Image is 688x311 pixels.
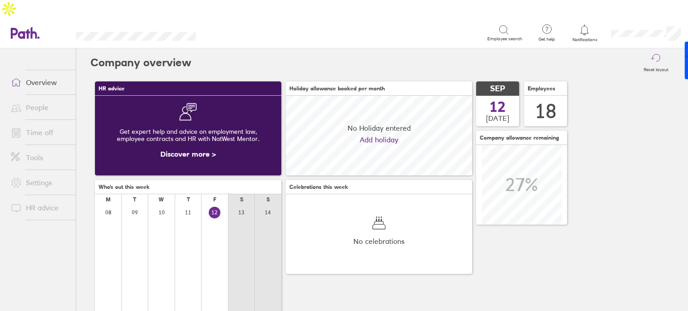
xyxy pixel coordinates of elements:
[240,196,243,203] div: S
[570,24,599,43] a: Notifications
[4,174,76,192] a: Settings
[220,29,243,37] div: Search
[4,199,76,217] a: HR advice
[90,48,191,77] h2: Company overview
[4,73,76,91] a: Overview
[360,136,398,144] a: Add holiday
[490,100,506,114] span: 12
[102,121,274,149] div: Get expert help and advice on employment law, employee contracts and HR with NatWest Mentor.
[99,85,125,92] span: HR advice
[267,196,270,203] div: S
[532,37,561,42] span: Get help
[4,149,76,166] a: Tools
[353,237,404,245] span: No celebrations
[638,64,674,72] label: Reset layout
[160,149,216,158] a: Discover more >
[480,135,559,141] span: Company allowance remaining
[106,196,111,203] div: M
[570,37,599,43] span: Notifications
[490,84,505,94] span: SEP
[4,98,76,116] a: People
[638,48,674,77] button: Reset layout
[187,196,190,203] div: T
[289,85,385,92] span: Holiday allowance booked per month
[486,114,509,122] span: [DATE]
[487,36,522,42] span: Employee search
[348,124,411,132] span: No Holiday entered
[528,85,555,92] span: Employees
[535,100,556,123] div: 18
[133,196,136,203] div: T
[289,184,348,190] span: Celebrations this week
[159,196,164,203] div: W
[213,196,216,203] div: F
[99,184,150,190] span: Who's out this week
[4,124,76,141] a: Time off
